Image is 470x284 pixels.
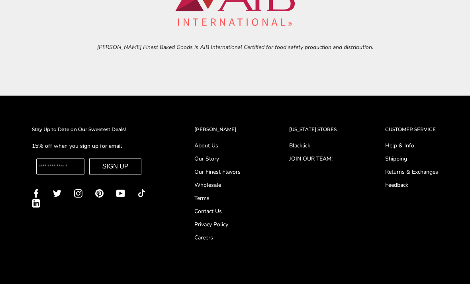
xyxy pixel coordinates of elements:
p: 15% off when you sign up for email [32,141,146,151]
a: Our Story [194,155,241,163]
h2: Stay Up to Date on Our Sweetest Deals! [32,125,146,133]
a: Pinterest [95,188,104,198]
a: Wholesale [194,181,241,189]
a: Returns & Exchanges [385,168,438,176]
a: Our Finest Flavors [194,168,241,176]
a: TikTok [137,188,146,198]
a: Shipping [385,155,438,163]
a: About Us [194,141,241,150]
a: Blacklick [289,141,337,150]
a: Contact Us [194,207,241,215]
a: Feedback [385,181,438,189]
h2: CUSTOMER SERVICE [385,125,438,133]
a: Privacy Policy [194,220,241,229]
a: Instagram [74,188,82,198]
a: JOIN OUR TEAM! [289,155,337,163]
input: Enter your email [36,159,84,174]
a: Careers [194,233,241,242]
a: Help & Info [385,141,438,150]
h2: [PERSON_NAME] [194,125,241,133]
a: LinkedIn [32,198,40,208]
a: Twitter [53,188,61,198]
a: YouTube [116,188,125,198]
h2: [US_STATE] STORES [289,125,337,133]
button: SIGN UP [89,159,142,174]
i: [PERSON_NAME] Finest Baked Goods is AIB International Certified for food safety production and di... [97,43,373,51]
iframe: Sign Up via Text for Offers [6,254,82,278]
a: Facebook [32,188,40,198]
a: Terms [194,194,241,202]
